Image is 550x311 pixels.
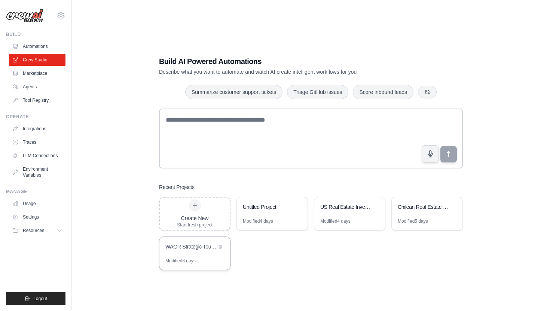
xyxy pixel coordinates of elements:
div: Modified 5 days [398,218,428,224]
a: Marketplace [9,67,65,79]
span: Logout [33,296,47,302]
button: Triage GitHub issues [287,85,348,99]
button: Summarize customer support tickets [185,85,282,99]
div: Start fresh project [177,222,213,228]
div: WAGR Strategic Tournament Hunter - Power Ranking Inflation Analysis [165,243,217,250]
a: Traces [9,136,65,148]
div: Build [6,31,65,37]
button: Score inbound leads [353,85,413,99]
a: Tool Registry [9,94,65,106]
a: LLM Connections [9,150,65,162]
div: US Real Estate Investment Analyzer [320,203,372,211]
a: Automations [9,40,65,52]
button: Click to speak your automation idea [422,145,439,162]
h1: Build AI Powered Automations [159,56,410,67]
button: Resources [9,225,65,237]
button: Delete project [217,243,224,250]
div: Create New [177,214,213,222]
div: Manage [6,189,65,195]
a: Environment Variables [9,163,65,181]
button: Logout [6,292,65,305]
div: Modified 4 days [320,218,351,224]
button: Get new suggestions [418,86,437,98]
div: Widget de chat [513,275,550,311]
div: Chilean Real Estate Investment Analyzer [398,203,449,211]
a: Crew Studio [9,54,65,66]
div: Modified 6 days [165,258,196,264]
h3: Recent Projects [159,183,195,191]
span: Resources [23,228,44,234]
div: Operate [6,114,65,120]
a: Settings [9,211,65,223]
iframe: Chat Widget [513,275,550,311]
a: Integrations [9,123,65,135]
img: Logo [6,9,43,23]
p: Describe what you want to automate and watch AI create intelligent workflows for you [159,68,410,76]
a: Usage [9,198,65,210]
div: Untitled Project [243,203,294,211]
a: Agents [9,81,65,93]
div: Modified 4 days [243,218,273,224]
